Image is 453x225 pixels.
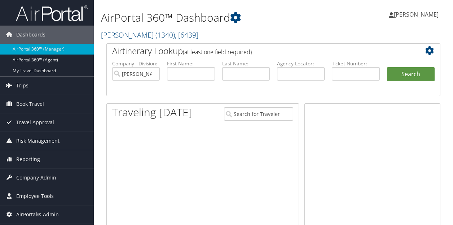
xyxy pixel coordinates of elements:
h2: Airtinerary Lookup [112,45,407,57]
label: Last Name: [222,60,270,67]
span: Dashboards [16,26,45,44]
input: Search for Traveler [224,107,293,121]
span: , [ 6439 ] [175,30,198,40]
label: Ticket Number: [332,60,379,67]
a: [PERSON_NAME] [389,4,446,25]
span: (at least one field required) [183,48,252,56]
span: ( 1340 ) [155,30,175,40]
label: Agency Locator: [277,60,325,67]
span: Travel Approval [16,113,54,131]
span: Reporting [16,150,40,168]
span: AirPortal® Admin [16,205,59,224]
h1: AirPortal 360™ Dashboard [101,10,331,25]
span: [PERSON_NAME] [394,10,439,18]
label: Company - Division: [112,60,160,67]
label: First Name: [167,60,215,67]
span: Employee Tools [16,187,54,205]
span: Trips [16,77,28,95]
h1: Traveling [DATE] [112,105,192,120]
a: [PERSON_NAME] [101,30,198,40]
img: airportal-logo.png [16,5,88,22]
button: Search [387,67,435,82]
span: Risk Management [16,132,60,150]
span: Company Admin [16,169,56,187]
span: Book Travel [16,95,44,113]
